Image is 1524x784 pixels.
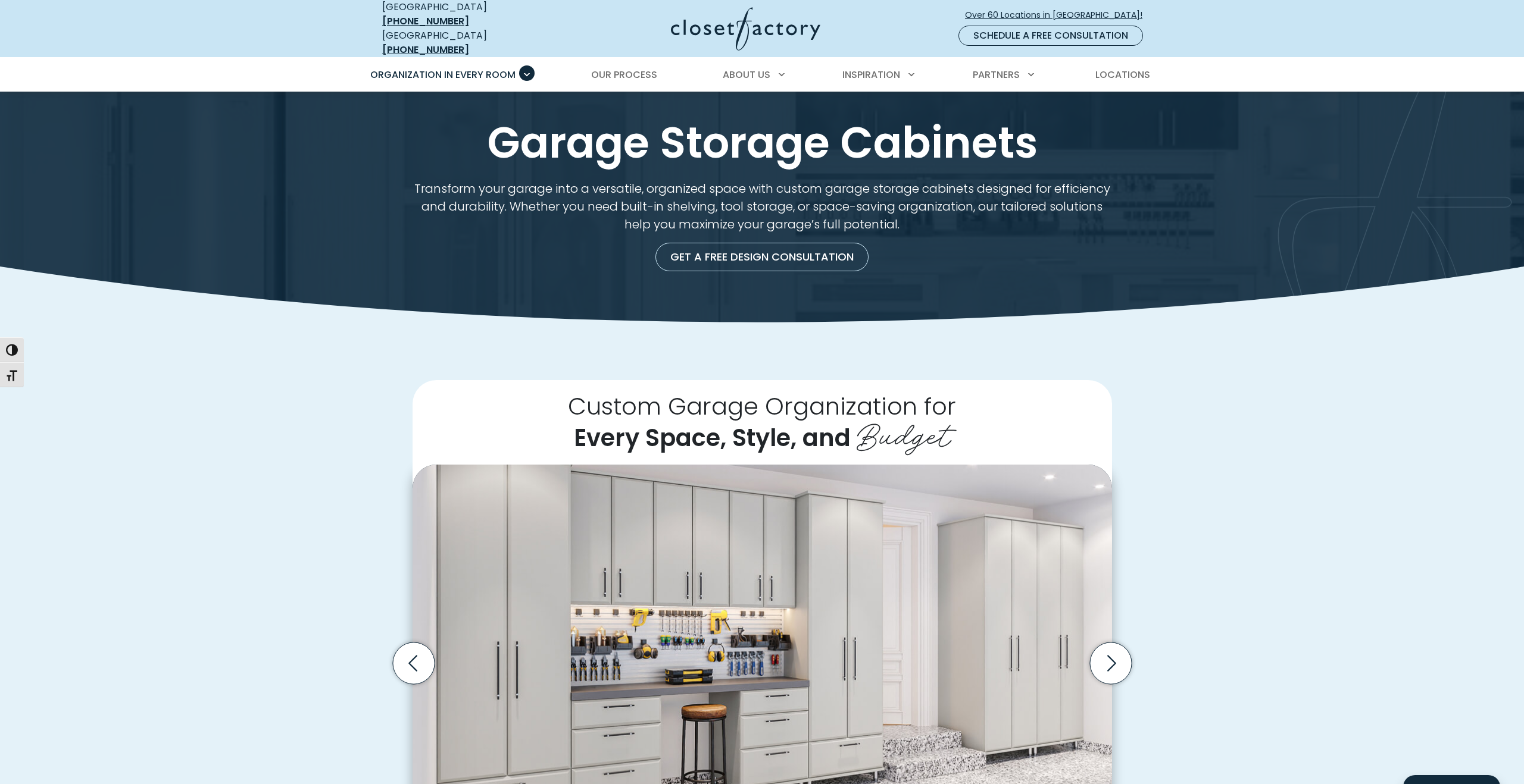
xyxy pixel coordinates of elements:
[857,409,951,456] span: Budget
[382,14,469,28] a: [PHONE_NUMBER]
[965,9,1152,21] span: Over 60 Locations in [GEOGRAPHIC_DATA]!
[1085,638,1136,689] button: Next slide
[380,120,1144,165] h1: Garage Storage Cabinets
[1095,68,1150,81] span: Locations
[568,390,956,423] span: Custom Garage Organization for
[655,243,869,271] a: Get a Free Design Consultation
[842,68,900,81] span: Inspiration
[574,421,851,454] span: Every Space, Style, and
[964,5,1153,26] a: Over 60 Locations in [GEOGRAPHIC_DATA]!
[591,68,657,81] span: Our Process
[370,68,516,81] span: Organization in Every Room
[671,7,820,51] img: Closet Factory Logo
[413,180,1112,233] p: Transform your garage into a versatile, organized space with custom garage storage cabinets desig...
[388,638,439,689] button: Previous slide
[362,58,1162,92] nav: Primary Menu
[382,29,555,57] div: [GEOGRAPHIC_DATA]
[382,43,469,57] a: [PHONE_NUMBER]
[723,68,770,81] span: About Us
[958,26,1143,46] a: Schedule a Free Consultation
[973,68,1020,81] span: Partners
